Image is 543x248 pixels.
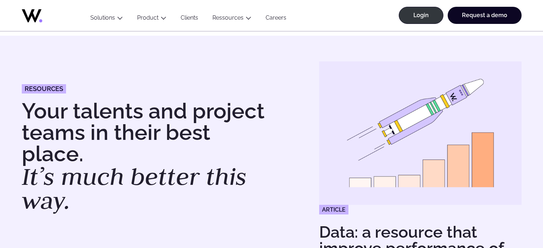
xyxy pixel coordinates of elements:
[25,86,63,92] span: Resources
[22,100,265,213] h1: Your talents and project teams in their best place.
[22,161,247,216] em: It’s much better this way.
[205,14,258,24] button: Ressources
[399,7,443,24] a: Login
[448,7,522,24] a: Request a demo
[258,14,293,24] a: Careers
[212,14,243,21] a: Ressources
[174,14,205,24] a: Clients
[137,14,159,21] a: Product
[83,14,130,24] button: Solutions
[319,59,522,208] img: Data: a resource that improve performance of Professional Services
[130,14,174,24] button: Product
[319,205,348,214] span: Article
